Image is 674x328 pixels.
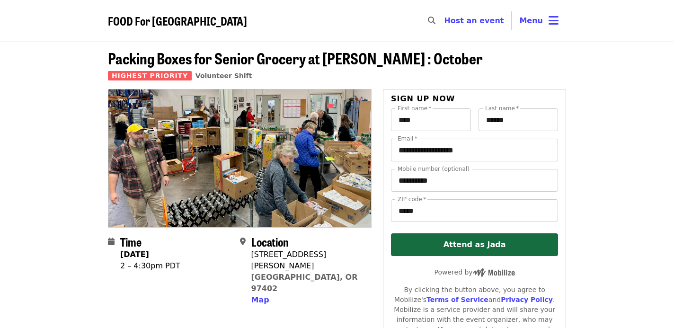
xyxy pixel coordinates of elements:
span: Location [251,233,289,250]
a: [GEOGRAPHIC_DATA], OR 97402 [251,273,358,293]
button: Map [251,294,269,306]
a: Host an event [444,16,504,25]
div: 2 – 4:30pm PDT [120,260,180,272]
input: Email [391,139,558,161]
div: [STREET_ADDRESS][PERSON_NAME] [251,249,364,272]
i: calendar icon [108,237,115,246]
img: Packing Boxes for Senior Grocery at Bailey Hill : October organized by FOOD For Lane County [108,89,371,227]
input: Search [441,9,449,32]
strong: [DATE] [120,250,149,259]
a: Terms of Service [426,296,488,303]
a: FOOD For [GEOGRAPHIC_DATA] [108,14,247,28]
span: Powered by [435,268,515,276]
label: Last name [485,106,519,111]
label: ZIP code [398,196,426,202]
label: Mobile number (optional) [398,166,470,172]
input: Last name [479,108,559,131]
input: Mobile number (optional) [391,169,558,192]
a: Privacy Policy [501,296,553,303]
span: Time [120,233,142,250]
i: map-marker-alt icon [240,237,246,246]
span: Map [251,295,269,304]
span: Menu [519,16,543,25]
i: bars icon [549,14,559,27]
a: Volunteer Shift [195,72,252,80]
input: First name [391,108,471,131]
input: ZIP code [391,199,558,222]
span: Sign up now [391,94,455,103]
button: Toggle account menu [512,9,566,32]
img: Powered by Mobilize [473,268,515,277]
button: Attend as Jada [391,233,558,256]
label: Email [398,136,417,142]
span: Packing Boxes for Senior Grocery at [PERSON_NAME] : October [108,47,483,69]
label: First name [398,106,432,111]
span: FOOD For [GEOGRAPHIC_DATA] [108,12,247,29]
span: Highest Priority [108,71,192,80]
i: search icon [428,16,435,25]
